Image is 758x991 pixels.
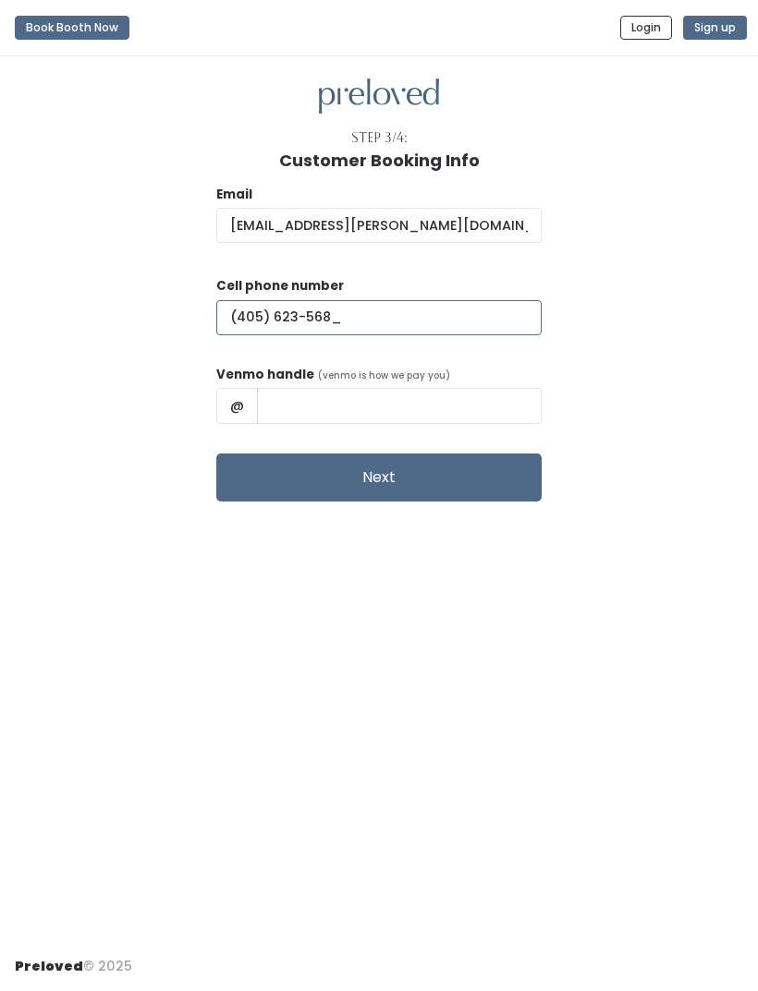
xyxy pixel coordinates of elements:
div: Step 3/4: [351,128,408,148]
span: @ [216,388,258,423]
span: Preloved [15,957,83,975]
label: Email [216,186,252,204]
button: Sign up [683,16,747,40]
button: Next [216,453,542,502]
a: Book Booth Now [15,7,129,48]
input: @ . [216,208,542,243]
span: (venmo is how we pay you) [318,369,450,382]
h1: Customer Booking Info [279,151,480,170]
button: Book Booth Now [15,16,129,40]
button: Login [620,16,672,40]
label: Cell phone number [216,277,344,296]
label: Venmo handle [216,366,314,384]
div: © 2025 [15,942,132,976]
img: preloved logo [319,79,439,115]
input: (___) ___-____ [216,300,542,335]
